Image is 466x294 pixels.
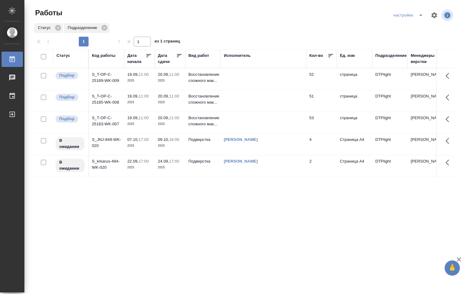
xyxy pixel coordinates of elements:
[306,68,337,90] td: 52
[169,137,179,142] p: 16:00
[55,158,85,173] div: Исполнитель назначен, приступать к работе пока рано
[89,155,124,177] td: S_krkarus-494-WK-020
[139,137,149,142] p: 17:00
[306,155,337,177] td: 2
[127,78,152,84] p: 2025
[59,94,75,100] p: Подбор
[169,94,179,98] p: 11:00
[442,134,457,148] button: Здесь прячутся важные кнопки
[442,90,457,105] button: Здесь прячутся важные кнопки
[337,112,372,133] td: страница
[158,143,182,149] p: 2025
[337,90,372,112] td: страница
[337,68,372,90] td: страница
[411,72,440,78] p: [PERSON_NAME]
[306,112,337,133] td: 53
[169,116,179,120] p: 11:00
[127,159,139,164] p: 22.09,
[127,137,139,142] p: 07.10,
[188,137,218,143] p: Подверстка
[158,164,182,171] p: 2025
[59,72,75,79] p: Подбор
[56,53,70,59] div: Статус
[411,158,440,164] p: [PERSON_NAME]
[38,25,53,31] p: Статус
[372,68,408,90] td: DTPlight
[224,159,258,164] a: [PERSON_NAME]
[59,116,75,122] p: Подбор
[411,115,440,121] p: [PERSON_NAME]
[442,112,457,127] button: Здесь прячутся важные кнопки
[155,38,180,46] span: из 1 страниц
[158,99,182,105] p: 2025
[158,159,169,164] p: 24.09,
[158,78,182,84] p: 2025
[427,8,442,23] span: Настроить таблицу
[55,72,85,80] div: Можно подбирать исполнителей
[309,53,323,59] div: Кол-во
[337,155,372,177] td: Страница А4
[89,112,124,133] td: S_T-OP-C-25183-WK-007
[188,158,218,164] p: Подверстка
[89,134,124,155] td: S_JNJ-849-WK-020
[340,53,355,59] div: Ед. изм
[158,116,169,120] p: 20.09,
[411,137,440,143] p: [PERSON_NAME]
[411,53,440,65] div: Менеджеры верстки
[306,134,337,155] td: 4
[68,25,99,31] p: Подразделение
[169,72,179,77] p: 11:00
[127,99,152,105] p: 2025
[411,93,440,99] p: [PERSON_NAME]
[188,115,218,127] p: Восстановление сложного мак...
[188,72,218,84] p: Восстановление сложного мак...
[372,155,408,177] td: DTPlight
[224,53,251,59] div: Исполнитель
[375,53,407,59] div: Подразделение
[188,93,218,105] p: Восстановление сложного мак...
[392,10,427,20] div: split button
[188,53,209,59] div: Вид работ
[55,93,85,101] div: Можно подбирать исполнителей
[127,164,152,171] p: 2025
[127,143,152,149] p: 2025
[158,121,182,127] p: 2025
[92,53,115,59] div: Код работы
[139,72,149,77] p: 11:00
[59,159,81,171] p: В ожидании
[224,137,258,142] a: [PERSON_NAME]
[442,9,454,21] span: Посмотреть информацию
[158,137,169,142] p: 09.10,
[127,121,152,127] p: 2025
[127,94,139,98] p: 19.09,
[442,68,457,83] button: Здесь прячутся важные кнопки
[139,116,149,120] p: 11:00
[306,90,337,112] td: 51
[34,23,63,33] div: Статус
[447,262,457,274] span: 🙏
[139,159,149,164] p: 17:00
[127,116,139,120] p: 19.09,
[158,94,169,98] p: 20.09,
[372,90,408,112] td: DTPlight
[34,8,62,18] span: Работы
[169,159,179,164] p: 17:00
[89,68,124,90] td: S_T-OP-C-25189-WK-009
[127,72,139,77] p: 19.09,
[64,23,109,33] div: Подразделение
[55,115,85,123] div: Можно подбирать исполнителей
[89,90,124,112] td: S_T-OP-C-25185-WK-008
[55,137,85,151] div: Исполнитель назначен, приступать к работе пока рано
[372,112,408,133] td: DTPlight
[158,53,176,65] div: Дата сдачи
[372,134,408,155] td: DTPlight
[442,155,457,170] button: Здесь прячутся важные кнопки
[158,72,169,77] p: 20.09,
[127,53,146,65] div: Дата начала
[445,260,460,276] button: 🙏
[139,94,149,98] p: 11:00
[59,138,81,150] p: В ожидании
[337,134,372,155] td: Страница А4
